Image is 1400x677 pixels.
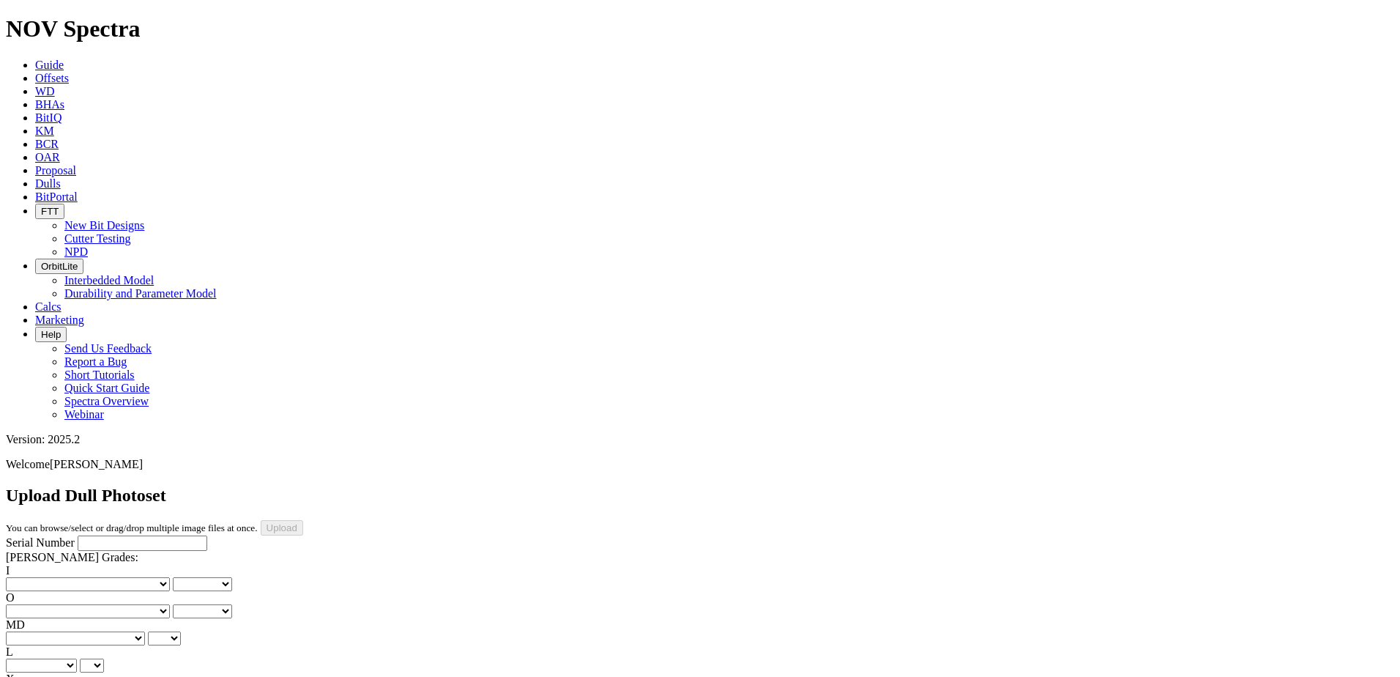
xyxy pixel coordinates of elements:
label: I [6,564,10,577]
label: O [6,591,15,604]
a: Interbedded Model [64,274,154,286]
a: Spectra Overview [64,395,149,407]
a: Proposal [35,164,76,177]
span: OrbitLite [41,261,78,272]
a: New Bit Designs [64,219,144,232]
button: FTT [35,204,64,219]
a: Offsets [35,72,69,84]
span: Help [41,329,61,340]
label: Serial Number [6,536,75,549]
a: Short Tutorials [64,369,135,381]
p: Welcome [6,458,1394,471]
a: Quick Start Guide [64,382,149,394]
label: L [6,645,13,658]
a: BHAs [35,98,64,111]
a: Durability and Parameter Model [64,287,217,300]
h2: Upload Dull Photoset [6,486,1394,506]
div: Version: 2025.2 [6,433,1394,446]
a: Marketing [35,314,84,326]
a: OAR [35,151,60,163]
button: OrbitLite [35,259,83,274]
a: BitIQ [35,111,62,124]
a: NPD [64,245,88,258]
a: Cutter Testing [64,232,131,245]
h1: NOV Spectra [6,15,1394,42]
input: Upload [261,520,303,536]
a: BCR [35,138,59,150]
a: Send Us Feedback [64,342,152,355]
a: Dulls [35,177,61,190]
a: BitPortal [35,190,78,203]
small: You can browse/select or drag/drop multiple image files at once. [6,522,258,533]
span: FTT [41,206,59,217]
a: WD [35,85,55,97]
button: Help [35,327,67,342]
a: KM [35,125,54,137]
label: MD [6,618,25,631]
a: Report a Bug [64,355,127,368]
a: Calcs [35,300,62,313]
a: Webinar [64,408,104,421]
span: [PERSON_NAME] [50,458,143,470]
div: [PERSON_NAME] Grades: [6,551,1394,564]
a: Guide [35,59,64,71]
